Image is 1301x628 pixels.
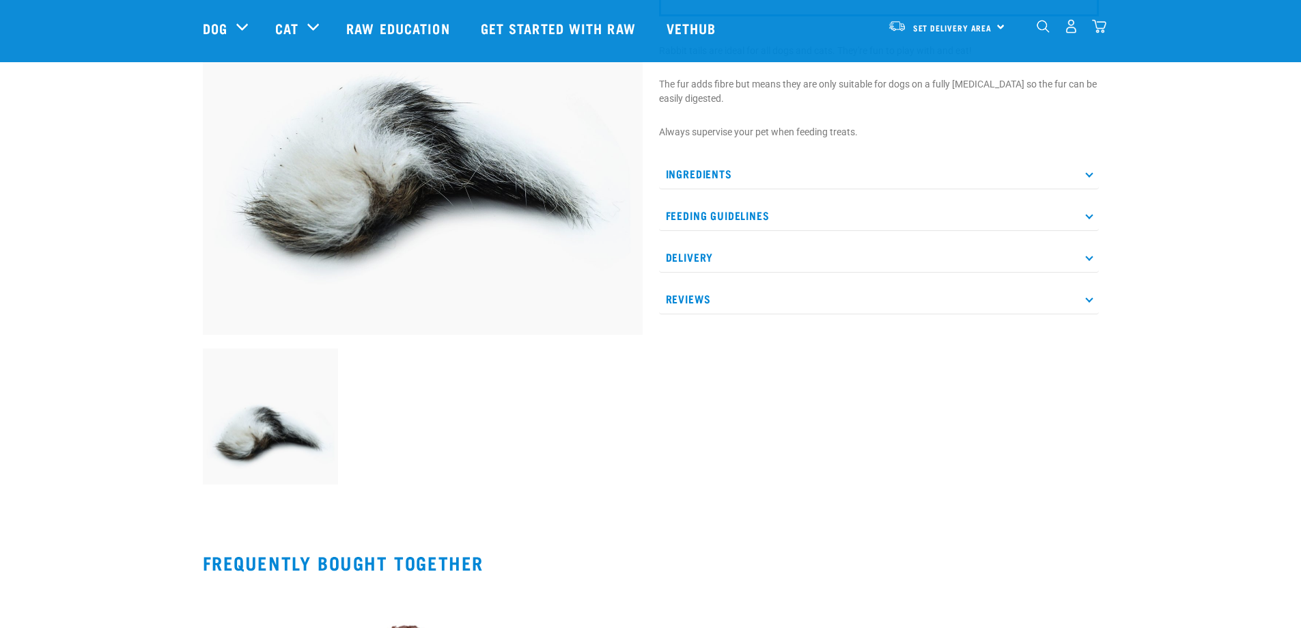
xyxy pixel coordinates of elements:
[653,1,733,55] a: Vethub
[1037,20,1050,33] img: home-icon-1@2x.png
[659,77,1099,106] p: The fur adds fibre but means they are only suitable for dogs on a fully [MEDICAL_DATA] so the fur...
[659,200,1099,231] p: Feeding Guidelines
[203,18,227,38] a: Dog
[333,1,466,55] a: Raw Education
[1092,19,1106,33] img: home-icon@2x.png
[203,349,339,484] img: Rabbit Tail Treat For Dogs
[659,284,1099,314] p: Reviews
[659,159,1099,189] p: Ingredients
[659,125,1099,139] p: Always supervise your pet when feeding treats.
[913,25,992,30] span: Set Delivery Area
[275,18,298,38] a: Cat
[203,552,1099,573] h2: Frequently bought together
[467,1,653,55] a: Get started with Raw
[659,242,1099,273] p: Delivery
[1064,19,1078,33] img: user.png
[888,20,906,32] img: van-moving.png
